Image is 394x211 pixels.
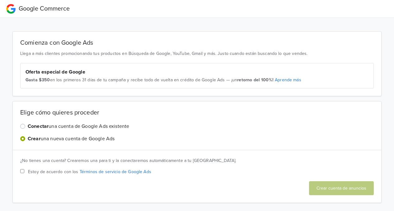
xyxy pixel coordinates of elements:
[39,77,50,83] strong: $350
[28,136,41,142] strong: Crear
[20,169,24,173] input: Estoy de acuerdo con los Términos de servicio de Google Ads
[19,5,70,12] span: Google Commerce
[26,77,368,83] div: en los primeros 31 días de tu campaña y recibe todo de vuelta en crédito de Google Ads — ¡un
[275,77,301,83] a: Aprende más
[28,123,129,130] label: una cuenta de Google Ads existente
[28,135,115,142] label: una nueva cuenta de Google Ads
[20,50,374,57] p: Llega a más clientes promocionando tus productos en Búsqueda de Google, YouTube, Gmail y más. Jus...
[20,109,374,116] h2: Elige cómo quieres proceder
[80,169,151,174] a: Términos de servicio de Google Ads
[26,69,85,75] strong: Oferta especial de Google
[26,77,38,83] strong: Gasta
[28,168,151,175] span: Estoy de acuerdo con los
[20,39,374,47] h2: Comienza con Google Ads
[20,158,374,164] div: ¿No tienes una cuenta? Crearemos una para ti y la conectaremos automáticamente a tu [GEOGRAPHIC_D...
[28,123,49,129] strong: Conectar
[237,77,274,83] strong: retorno del 100%!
